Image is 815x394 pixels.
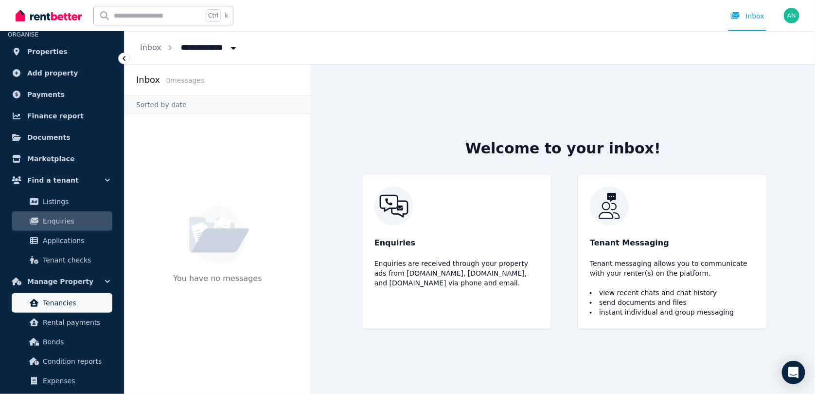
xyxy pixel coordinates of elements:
span: Find a tenant [27,174,79,186]
img: RentBetter [16,8,82,23]
a: Listings [12,192,112,211]
p: Tenant messaging allows you to communicate with your renter(s) on the platform. [590,259,755,278]
a: Expenses [12,371,112,391]
span: Listings [43,196,108,207]
a: Finance report [8,106,116,126]
h2: Welcome to your inbox! [465,140,661,157]
span: Finance report [27,110,84,122]
li: view recent chats and chat history [590,288,755,298]
li: instant individual and group messaging [590,307,755,317]
span: Properties [27,46,68,57]
a: Payments [8,85,116,104]
a: Tenant checks [12,250,112,270]
p: You have no messages [173,273,262,302]
button: Manage Property [8,272,116,291]
a: Tenancies [12,293,112,313]
span: Manage Property [27,276,93,287]
span: Enquiries [43,215,108,227]
a: Enquiries [12,211,112,231]
p: Enquiries are received through your property ads from [DOMAIN_NAME], [DOMAIN_NAME], and [DOMAIN_N... [374,259,539,288]
img: RentBetter Inbox [374,187,539,225]
span: Marketplace [27,153,74,165]
a: Add property [8,63,116,83]
span: Condition reports [43,356,108,367]
a: Bonds [12,332,112,352]
span: Applications [43,235,108,246]
div: Sorted by date [124,95,311,114]
img: No Message Available [187,206,249,263]
a: Rental payments [12,313,112,332]
span: ORGANISE [8,31,38,38]
span: Add property [27,67,78,79]
span: Bonds [43,336,108,348]
a: Marketplace [8,149,116,169]
span: Tenant Messaging [590,237,669,249]
div: Inbox [730,11,764,21]
a: Condition reports [12,352,112,371]
button: Find a tenant [8,170,116,190]
h2: Inbox [136,73,160,87]
span: Tenant checks [43,254,108,266]
li: send documents and files [590,298,755,307]
a: Documents [8,128,116,147]
span: Documents [27,131,71,143]
span: Ctrl [206,9,221,22]
img: RentBetter Inbox [590,187,755,225]
a: Inbox [140,43,161,52]
span: Tenancies [43,297,108,309]
span: Payments [27,89,65,100]
img: ANNALYN NGINA [784,8,799,23]
a: Applications [12,231,112,250]
span: Rental payments [43,317,108,328]
span: Expenses [43,375,108,387]
p: Enquiries [374,237,539,249]
div: Open Intercom Messenger [782,361,805,384]
nav: Breadcrumb [124,31,254,64]
a: Properties [8,42,116,61]
span: 0 message s [166,76,204,84]
span: k [225,12,228,19]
